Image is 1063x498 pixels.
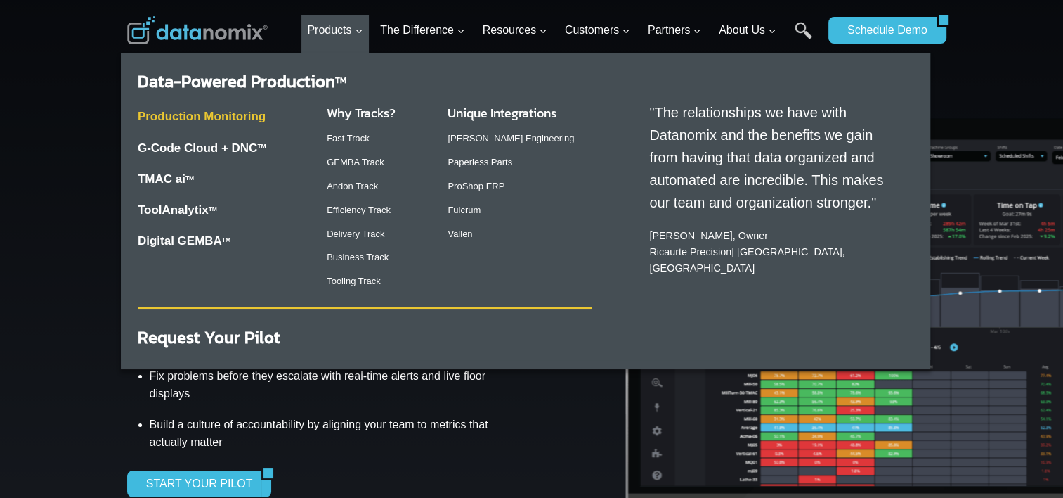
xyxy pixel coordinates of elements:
[448,157,512,167] a: Paperless Parts
[222,236,230,243] sup: TM
[380,21,465,39] span: The Difference
[649,101,899,214] p: "The relationships we have with Datanomix and the benefits we gain from having that data organize...
[307,21,363,39] span: Products
[185,174,194,181] sup: TM
[719,21,776,39] span: About Us
[138,203,209,217] a: ToolAnalytix
[316,1,361,13] span: Last Name
[448,181,504,191] a: ProShop ERP
[138,325,280,350] a: Request Your Pilot
[316,58,379,71] span: Phone number
[327,181,378,191] a: Andon Track
[448,229,472,239] a: Vallen
[327,133,370,143] a: Fast Track
[127,16,268,44] img: Datanomix
[327,252,389,262] a: Business Track
[138,69,346,94] a: Data-Powered ProductionTM
[448,103,592,122] h3: Unique Integrations
[150,359,498,411] li: Fix problems before they escalate with real-time alerts and live floor displays
[828,17,937,44] a: Schedule Demo
[327,157,384,167] a: GEMBA Track
[127,471,262,497] a: START YOUR PILOT
[327,229,384,239] a: Delivery Track
[138,110,266,123] a: Production Monitoring
[138,172,194,186] a: TMAC aiTM
[327,205,391,215] a: Efficiency Track
[191,314,237,324] a: Privacy Policy
[257,143,266,150] sup: TM
[648,21,701,39] span: Partners
[316,174,370,186] span: State/Region
[335,74,346,87] sup: TM
[448,205,481,215] a: Fulcrum
[138,234,230,248] a: Digital GEMBATM
[795,22,812,53] a: Search
[448,133,574,143] a: [PERSON_NAME] Engineering
[649,246,731,257] a: Ricaurte Precision
[150,411,498,456] li: Build a culture of accountability by aligning your team to metrics that actually matter
[301,8,821,53] nav: Primary Navigation
[649,228,899,276] p: [PERSON_NAME], Owner | [GEOGRAPHIC_DATA], [GEOGRAPHIC_DATA]
[209,205,217,212] a: TM
[327,276,381,286] a: Tooling Track
[157,314,178,324] a: Terms
[138,141,266,155] a: G-Code Cloud + DNCTM
[327,103,396,122] a: Why Tracks?
[483,21,547,39] span: Resources
[565,21,630,39] span: Customers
